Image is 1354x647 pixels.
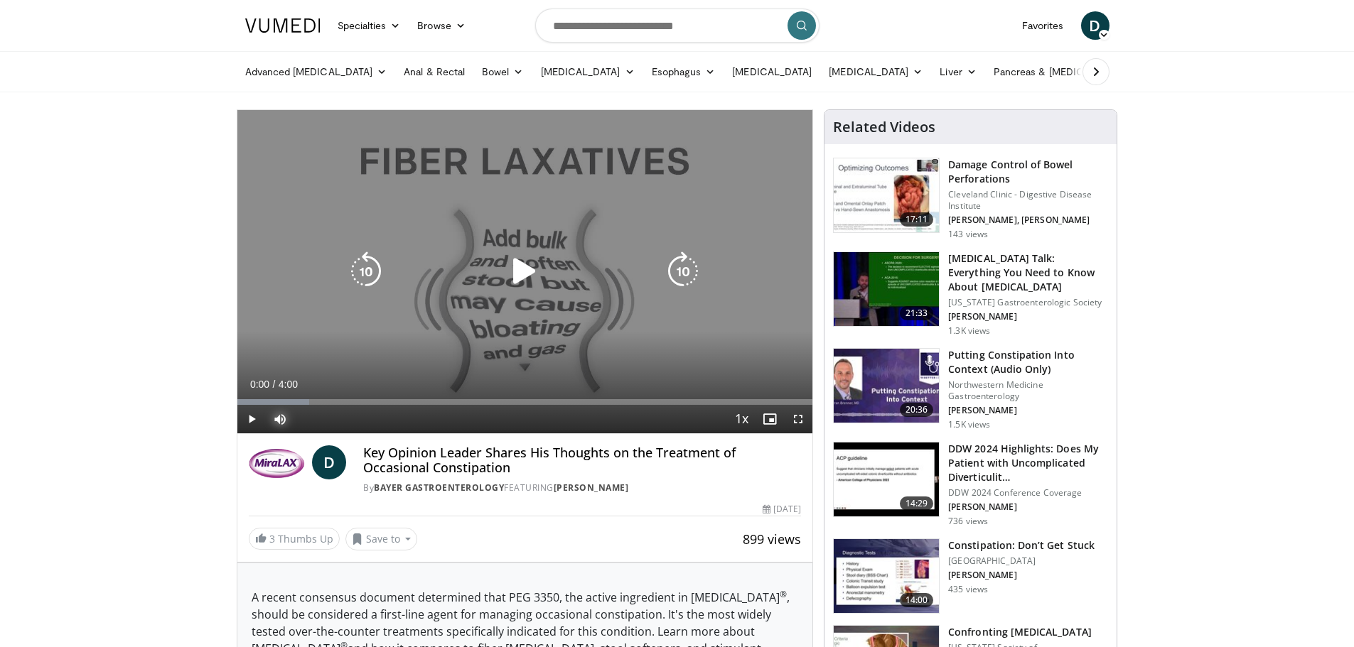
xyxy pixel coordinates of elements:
img: 9423ed70-7289-4ae9-b7a2-8af083e1246a.150x105_q85_crop-smart_upscale.jpg [834,442,939,516]
img: 23cb77f9-9d55-4bb9-bfd1-fb752e04a69d.150x105_q85_crop-smart_upscale.jpg [834,539,939,613]
p: [PERSON_NAME] [948,405,1108,416]
input: Search topics, interventions [535,9,820,43]
img: VuMedi Logo [245,18,321,33]
h4: Related Videos [833,119,935,136]
span: 4:00 [279,379,298,390]
span: 14:29 [900,496,934,511]
button: Playback Rate [727,405,756,433]
img: 28795195-c3a8-4b7e-83c2-413148f0f333.150x105_q85_crop-smart_upscale.jpg [834,252,939,326]
button: Play [237,405,266,433]
a: [PERSON_NAME] [554,482,629,494]
p: 143 views [948,229,988,240]
a: 20:36 Putting Constipation Into Context (Audio Only) Northwestern Medicine Gastroenterology [PERS... [833,348,1108,430]
a: Bowel [473,58,532,86]
a: Bayer Gastroenterology [374,482,504,494]
p: [PERSON_NAME], [PERSON_NAME] [948,214,1108,226]
h3: Confronting [MEDICAL_DATA] [948,625,1108,639]
a: Specialties [329,11,409,40]
p: 1.3K views [948,325,990,337]
p: [PERSON_NAME] [948,570,1095,581]
a: Advanced [MEDICAL_DATA] [237,58,396,86]
a: 3 Thumbs Up [249,528,340,550]
button: Mute [266,405,294,433]
div: Progress Bar [237,399,813,405]
p: 435 views [948,584,988,595]
p: 736 views [948,516,988,527]
a: Browse [409,11,474,40]
p: DDW 2024 Conference Coverage [948,487,1108,499]
p: [PERSON_NAME] [948,311,1108,322]
p: Cleveland Clinic - Digestive Disease Institute [948,189,1108,212]
a: 21:33 [MEDICAL_DATA] Talk: Everything You Need to Know About [MEDICAL_DATA] [US_STATE] Gastroente... [833,251,1108,337]
p: 1.5K views [948,419,990,430]
a: 17:11 Damage Control of Bowel Perforations Cleveland Clinic - Digestive Disease Institute [PERSON... [833,158,1108,240]
span: 899 views [743,531,801,548]
span: 14:00 [900,593,934,607]
h3: Damage Control of Bowel Perforations [948,158,1108,186]
span: 21:33 [900,306,934,320]
div: [DATE] [763,503,801,516]
h3: Putting Constipation Into Context (Audio Only) [948,348,1108,376]
span: 17:11 [900,212,934,227]
h3: [MEDICAL_DATA] Talk: Everything You Need to Know About [MEDICAL_DATA] [948,251,1108,294]
a: Esophagus [643,58,724,86]
button: Save to [345,528,418,550]
img: 76673eb5-1412-4785-9941-c5def0047dc6.150x105_q85_crop-smart_upscale.jpg [834,349,939,423]
h3: DDW 2024 Highlights: Does My Patient with Uncomplicated Diverticulit… [948,442,1108,484]
h3: Constipation: Don’t Get Stuck [948,538,1095,553]
a: [MEDICAL_DATA] [820,58,931,86]
span: 20:36 [900,403,934,417]
p: [GEOGRAPHIC_DATA] [948,555,1095,567]
a: Liver [931,58,984,86]
a: 14:29 DDW 2024 Highlights: Does My Patient with Uncomplicated Diverticulit… DDW 2024 Conference C... [833,442,1108,527]
img: 84ad4d88-1369-491d-9ea2-a1bba70c4e36.150x105_q85_crop-smart_upscale.jpg [834,158,939,232]
span: 0:00 [250,379,269,390]
img: Bayer Gastroenterology [249,445,307,479]
sup: ® [780,588,787,600]
button: Fullscreen [784,405,812,433]
a: Pancreas & [MEDICAL_DATA] [985,58,1151,86]
div: By FEATURING [363,482,801,494]
a: D [312,445,346,479]
a: [MEDICAL_DATA] [724,58,820,86]
span: / [273,379,276,390]
p: [PERSON_NAME] [948,501,1108,513]
a: [MEDICAL_DATA] [532,58,643,86]
a: Anal & Rectal [395,58,473,86]
a: 14:00 Constipation: Don’t Get Stuck [GEOGRAPHIC_DATA] [PERSON_NAME] 435 views [833,538,1108,614]
a: Favorites [1014,11,1073,40]
span: 3 [269,532,275,545]
button: Enable picture-in-picture mode [756,405,784,433]
video-js: Video Player [237,110,813,434]
h4: Key Opinion Leader Shares His Thoughts on the Treatment of Occasional Constipation [363,445,801,476]
p: Northwestern Medicine Gastroenterology [948,379,1108,402]
p: [US_STATE] Gastroenterologic Society [948,297,1108,308]
a: D [1081,11,1109,40]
